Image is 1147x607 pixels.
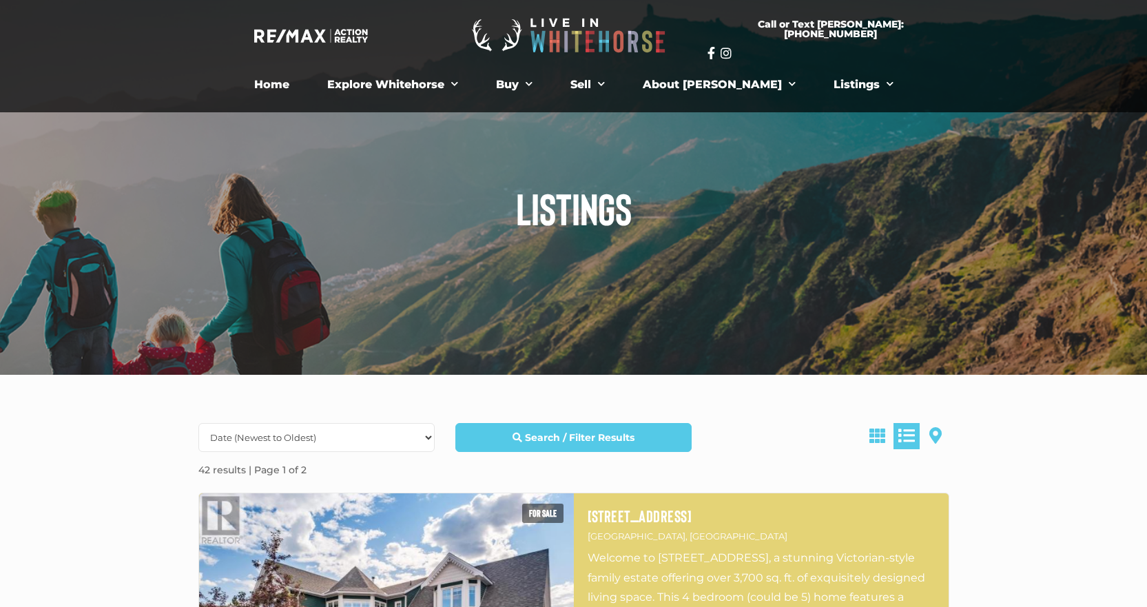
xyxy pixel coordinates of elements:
[522,504,564,523] span: For sale
[455,423,692,452] a: Search / Filter Results
[525,431,634,444] strong: Search / Filter Results
[724,19,938,39] span: Call or Text [PERSON_NAME]: [PHONE_NUMBER]
[588,507,935,525] a: [STREET_ADDRESS]
[823,71,904,99] a: Listings
[195,71,953,99] nav: Menu
[588,528,935,544] p: [GEOGRAPHIC_DATA], [GEOGRAPHIC_DATA]
[632,71,806,99] a: About [PERSON_NAME]
[560,71,615,99] a: Sell
[198,464,307,476] strong: 42 results | Page 1 of 2
[317,71,468,99] a: Explore Whitehorse
[244,71,300,99] a: Home
[486,71,543,99] a: Buy
[188,186,960,230] h1: Listings
[707,11,954,47] a: Call or Text [PERSON_NAME]: [PHONE_NUMBER]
